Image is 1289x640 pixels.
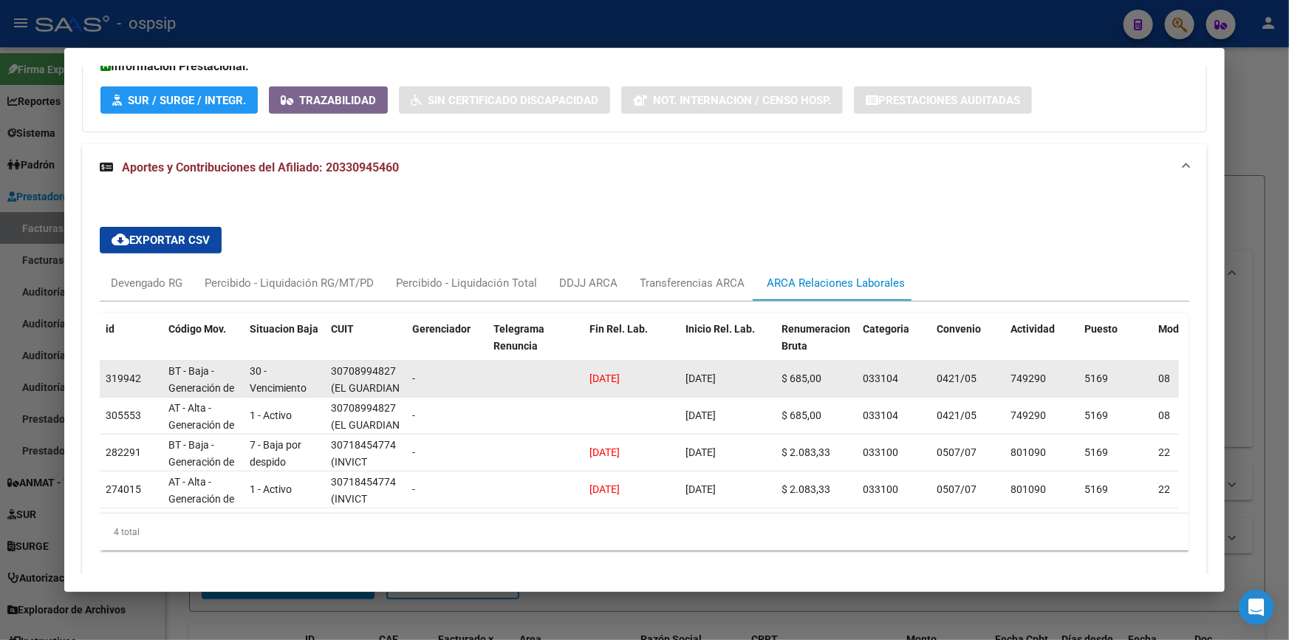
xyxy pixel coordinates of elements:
[863,372,898,384] span: 033104
[168,439,234,485] span: BT - Baja - Generación de Clave
[111,275,182,291] div: Devengado RG
[1084,323,1118,335] span: Puesto
[863,446,898,458] span: 033100
[163,313,244,378] datatable-header-cell: Código Mov.
[331,474,396,491] div: 30718454774
[782,446,830,458] span: $ 2.083,33
[685,483,716,495] span: [DATE]
[1158,409,1170,421] span: 08
[112,231,129,248] mat-icon: cloud_download
[106,372,141,384] span: 319942
[767,275,905,291] div: ARCA Relaciones Laborales
[584,313,680,378] datatable-header-cell: Fin Rel. Lab.
[128,94,246,107] span: SUR / SURGE / INTEGR.
[857,313,931,378] datatable-header-cell: Categoria
[299,94,376,107] span: Trazabilidad
[250,323,318,335] span: Situacion Baja
[331,323,354,335] span: CUIT
[685,323,755,335] span: Inicio Rel. Lab.
[640,275,745,291] div: Transferencias ARCA
[782,409,821,421] span: $ 685,00
[250,439,301,468] span: 7 - Baja por despido
[325,313,406,378] datatable-header-cell: CUIT
[1084,483,1108,495] span: 5169
[106,483,141,495] span: 274015
[331,363,396,380] div: 30708994827
[168,476,234,522] span: AT - Alta - Generación de clave
[100,227,222,253] button: Exportar CSV
[331,419,400,448] span: (EL GUARDIAN SRL)
[106,323,114,335] span: id
[1158,446,1170,458] span: 22
[406,313,488,378] datatable-header-cell: Gerenciador
[168,323,226,335] span: Código Mov.
[100,58,1189,75] h3: Información Prestacional:
[1084,372,1108,384] span: 5169
[428,94,598,107] span: Sin Certificado Discapacidad
[493,323,544,352] span: Telegrama Renuncia
[589,483,620,495] span: [DATE]
[937,483,977,495] span: 0507/07
[331,400,396,417] div: 30708994827
[399,86,610,114] button: Sin Certificado Discapacidad
[100,514,1189,551] div: 4 total
[1011,323,1055,335] span: Actividad
[412,446,415,458] span: -
[937,446,977,458] span: 0507/07
[559,275,618,291] div: DDJJ ARCA
[412,483,415,495] span: -
[878,94,1020,107] span: Prestaciones Auditadas
[1011,409,1046,421] span: 749290
[685,409,716,421] span: [DATE]
[106,446,141,458] span: 282291
[412,372,415,384] span: -
[205,275,374,291] div: Percibido - Liquidación RG/MT/PD
[685,372,716,384] span: [DATE]
[112,234,210,247] span: Exportar CSV
[937,409,977,421] span: 0421/05
[412,409,415,421] span: -
[1005,313,1078,378] datatable-header-cell: Actividad
[776,313,857,378] datatable-header-cell: Renumeracion Bruta
[100,86,258,114] button: SUR / SURGE / INTEGR.
[937,372,977,384] span: 0421/05
[937,323,981,335] span: Convenio
[863,409,898,421] span: 033104
[1239,590,1274,625] div: Open Intercom Messenger
[122,160,399,174] span: Aportes y Contribuciones del Afiliado: 20330945460
[269,86,388,114] button: Trazabilidad
[412,323,471,335] span: Gerenciador
[863,483,898,495] span: 033100
[680,313,776,378] datatable-header-cell: Inicio Rel. Lab.
[1158,372,1170,384] span: 08
[250,409,292,421] span: 1 - Activo
[931,313,1005,378] datatable-header-cell: Convenio
[854,86,1032,114] button: Prestaciones Auditadas
[589,372,620,384] span: [DATE]
[782,372,821,384] span: $ 685,00
[589,323,648,335] span: Fin Rel. Lab.
[653,94,831,107] span: Not. Internacion / Censo Hosp.
[396,275,537,291] div: Percibido - Liquidación Total
[1158,483,1170,495] span: 22
[168,402,234,448] span: AT - Alta - Generación de clave
[82,191,1207,586] div: Aportes y Contribuciones del Afiliado: 20330945460
[331,437,396,454] div: 30718454774
[250,365,318,427] span: 30 - Vencimiento de plazo / ART. 250 - LCT
[863,323,909,335] span: Categoria
[782,483,830,495] span: $ 2.083,33
[331,493,397,555] span: (INVICT SECURITY SOLUTIONS S. A.)
[1152,313,1226,378] datatable-header-cell: Modalidad
[685,446,716,458] span: [DATE]
[1011,483,1046,495] span: 801090
[250,483,292,495] span: 1 - Activo
[1078,313,1152,378] datatable-header-cell: Puesto
[589,446,620,458] span: [DATE]
[168,365,234,411] span: BT - Baja - Generación de Clave
[1011,372,1046,384] span: 749290
[621,86,843,114] button: Not. Internacion / Censo Hosp.
[1158,323,1208,335] span: Modalidad
[1011,446,1046,458] span: 801090
[100,313,163,378] datatable-header-cell: id
[1084,446,1108,458] span: 5169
